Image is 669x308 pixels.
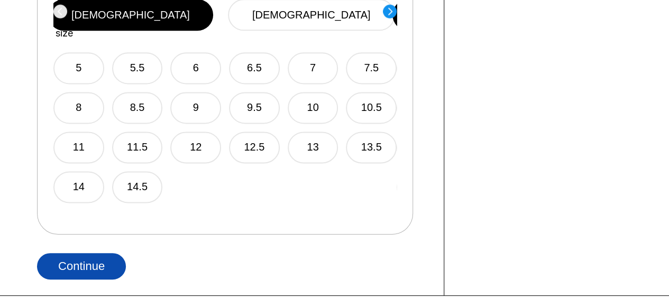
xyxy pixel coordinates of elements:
button: 7.5 [346,52,397,84]
button: 6.5 [229,52,280,84]
button: 5.5 [112,52,163,84]
button: 10.5 [346,92,397,124]
button: 13 [288,132,338,163]
button: 10 [288,92,338,124]
button: 6 [170,52,221,84]
button: 11 [53,132,104,163]
button: Continue [37,253,126,279]
button: 9.5 [229,92,280,124]
button: 7 [288,52,338,84]
button: 14 [53,171,104,203]
button: 14.5 [112,171,163,203]
button: 13.5 [346,132,397,163]
button: 12 [170,132,221,163]
button: 11.5 [112,132,163,163]
button: 12.5 [229,132,280,163]
button: 9 [170,92,221,124]
button: 8 [53,92,104,124]
button: 5 [53,52,104,84]
button: 8.5 [112,92,163,124]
